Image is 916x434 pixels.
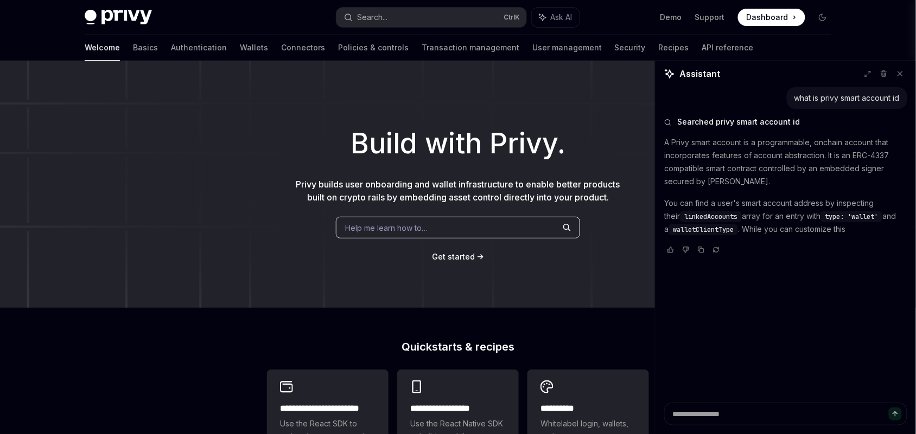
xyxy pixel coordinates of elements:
[171,35,227,61] a: Authentication
[422,35,519,61] a: Transaction management
[432,251,475,262] a: Get started
[677,116,800,127] span: Searched privy smart account id
[338,35,409,61] a: Policies & controls
[664,197,907,236] p: You can find a user's smart account address by inspecting their array for an entry with and a . W...
[267,341,649,352] h2: Quickstarts & recipes
[679,67,720,80] span: Assistant
[85,10,152,25] img: dark logo
[615,35,646,61] a: Security
[738,9,805,26] a: Dashboard
[664,116,907,127] button: Searched privy smart account id
[794,93,900,103] div: what is privy smart account id
[659,35,689,61] a: Recipes
[133,35,158,61] a: Basics
[532,35,602,61] a: User management
[814,9,831,26] button: Toggle dark mode
[532,8,580,27] button: Ask AI
[296,179,620,203] span: Privy builds user onboarding and wallet infrastructure to enable better products built on crypto ...
[281,35,325,61] a: Connectors
[747,12,788,23] span: Dashboard
[660,12,682,23] a: Demo
[345,222,428,234] span: Help me learn how to…
[550,12,572,23] span: Ask AI
[889,407,902,420] button: Send message
[240,35,268,61] a: Wallets
[664,136,907,188] p: A Privy smart account is a programmable, onchain account that incorporates features of account ab...
[825,212,878,221] span: type: 'wallet'
[357,11,387,24] div: Search...
[17,122,899,165] h1: Build with Privy.
[85,35,120,61] a: Welcome
[702,35,754,61] a: API reference
[695,12,725,23] a: Support
[684,212,737,221] span: linkedAccounts
[336,8,526,27] button: Search...CtrlK
[673,225,734,234] span: walletClientType
[432,252,475,261] span: Get started
[504,13,520,22] span: Ctrl K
